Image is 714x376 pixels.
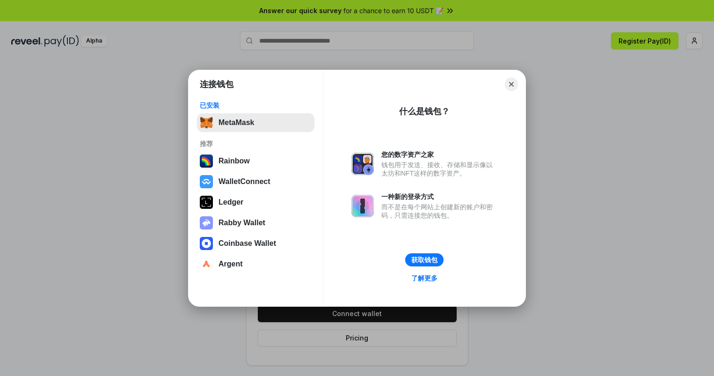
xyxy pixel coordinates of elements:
button: Close [505,78,518,91]
div: MetaMask [219,118,254,127]
div: Coinbase Wallet [219,239,276,248]
button: Rainbow [197,152,314,170]
div: 什么是钱包？ [399,106,450,117]
div: WalletConnect [219,177,270,186]
img: svg+xml,%3Csvg%20xmlns%3D%22http%3A%2F%2Fwww.w3.org%2F2000%2Fsvg%22%20fill%3D%22none%22%20viewBox... [200,216,213,229]
div: 而不是在每个网站上创建新的账户和密码，只需连接您的钱包。 [381,203,497,220]
div: 了解更多 [411,274,437,282]
img: svg+xml,%3Csvg%20width%3D%2228%22%20height%3D%2228%22%20viewBox%3D%220%200%2028%2028%22%20fill%3D... [200,237,213,250]
img: svg+xml,%3Csvg%20width%3D%2228%22%20height%3D%2228%22%20viewBox%3D%220%200%2028%2028%22%20fill%3D... [200,258,213,271]
div: 钱包用于发送、接收、存储和显示像以太坊和NFT这样的数字资产。 [381,161,497,177]
button: Coinbase Wallet [197,234,314,253]
button: 获取钱包 [405,253,444,266]
a: 了解更多 [406,272,443,284]
img: svg+xml,%3Csvg%20width%3D%2228%22%20height%3D%2228%22%20viewBox%3D%220%200%2028%2028%22%20fill%3D... [200,175,213,188]
img: svg+xml,%3Csvg%20fill%3D%22none%22%20height%3D%2233%22%20viewBox%3D%220%200%2035%2033%22%20width%... [200,116,213,129]
h1: 连接钱包 [200,79,233,90]
div: 推荐 [200,140,312,148]
img: svg+xml,%3Csvg%20width%3D%22120%22%20height%3D%22120%22%20viewBox%3D%220%200%20120%20120%22%20fil... [200,155,213,168]
div: Rainbow [219,157,250,165]
img: svg+xml,%3Csvg%20xmlns%3D%22http%3A%2F%2Fwww.w3.org%2F2000%2Fsvg%22%20width%3D%2228%22%20height%3... [200,196,213,209]
div: 您的数字资产之家 [381,150,497,159]
div: 已安装 [200,101,312,110]
button: WalletConnect [197,172,314,191]
img: svg+xml,%3Csvg%20xmlns%3D%22http%3A%2F%2Fwww.w3.org%2F2000%2Fsvg%22%20fill%3D%22none%22%20viewBox... [351,195,374,217]
button: MetaMask [197,113,314,132]
button: Rabby Wallet [197,214,314,232]
button: Argent [197,255,314,273]
button: Ledger [197,193,314,212]
div: Ledger [219,198,243,206]
div: Argent [219,260,243,268]
div: 获取钱包 [411,256,437,264]
div: Rabby Wallet [219,219,265,227]
img: svg+xml,%3Csvg%20xmlns%3D%22http%3A%2F%2Fwww.w3.org%2F2000%2Fsvg%22%20fill%3D%22none%22%20viewBox... [351,153,374,175]
div: 一种新的登录方式 [381,192,497,201]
